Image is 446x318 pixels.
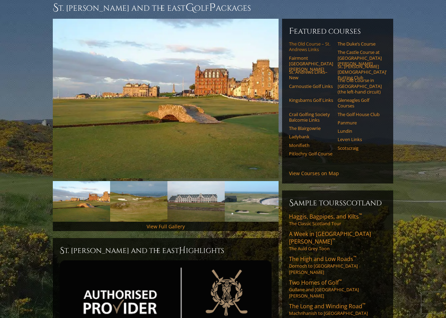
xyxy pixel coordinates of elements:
[147,223,185,230] a: View Full Gallery
[289,134,333,139] a: Ladybank
[338,49,382,66] a: The Castle Course at [GEOGRAPHIC_DATA][PERSON_NAME]
[362,302,365,308] sup: ™
[289,279,386,299] a: Two Homes of Golf™Gullane and [GEOGRAPHIC_DATA][PERSON_NAME]
[338,112,382,117] a: The Golf House Club
[289,125,333,131] a: The Blairgowrie
[53,1,393,15] h1: St. [PERSON_NAME] and the East olf ackages
[289,230,386,252] a: A Week in [GEOGRAPHIC_DATA][PERSON_NAME]™The Auld Grey Toon
[185,1,194,15] span: G
[60,245,272,256] h2: St. [PERSON_NAME] and the East ighlights
[289,142,333,148] a: Monifieth
[289,83,333,89] a: Carnoustie Golf Links
[338,41,382,47] a: The Duke’s Course
[289,213,362,220] span: Haggis, Bagpipes, and Kilts
[339,278,342,284] sup: ™
[332,237,335,243] sup: ™
[289,213,386,227] a: Haggis, Bagpipes, and Kilts™The Classic Scotland Tour
[289,302,386,316] a: The Long and Winding Road™Machrihanish to [GEOGRAPHIC_DATA]
[338,97,382,109] a: Gleneagles Golf Courses
[338,145,382,151] a: Scotscraig
[289,97,333,103] a: Kingsbarns Golf Links
[289,112,333,123] a: Crail Golfing Society Balcomie Links
[359,212,362,218] sup: ™
[289,279,342,286] span: Two Homes of Golf
[338,120,382,125] a: Panmure
[209,1,216,15] span: P
[289,41,333,52] a: The Old Course – St. Andrews Links
[289,197,386,209] h6: Sample ToursScotland
[338,64,382,81] a: St. [PERSON_NAME] [DEMOGRAPHIC_DATA]’ Putting Club
[289,151,333,156] a: Pitlochry Golf Course
[289,55,333,72] a: Fairmont [GEOGRAPHIC_DATA][PERSON_NAME]
[289,255,386,275] a: The High and Low Roads™Dornoch to [GEOGRAPHIC_DATA][PERSON_NAME]
[338,128,382,134] a: Lundin
[289,26,386,37] h6: Featured Courses
[179,245,186,256] span: H
[353,254,356,260] sup: ™
[289,255,356,263] span: The High and Low Roads
[289,230,371,245] span: A Week in [GEOGRAPHIC_DATA][PERSON_NAME]
[289,170,339,177] a: View Courses on Map
[289,302,365,310] span: The Long and Winding Road
[289,69,333,81] a: St. Andrews Links–New
[338,78,382,95] a: The Old Course in [GEOGRAPHIC_DATA] (the left-hand circuit)
[338,137,382,142] a: Leven Links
